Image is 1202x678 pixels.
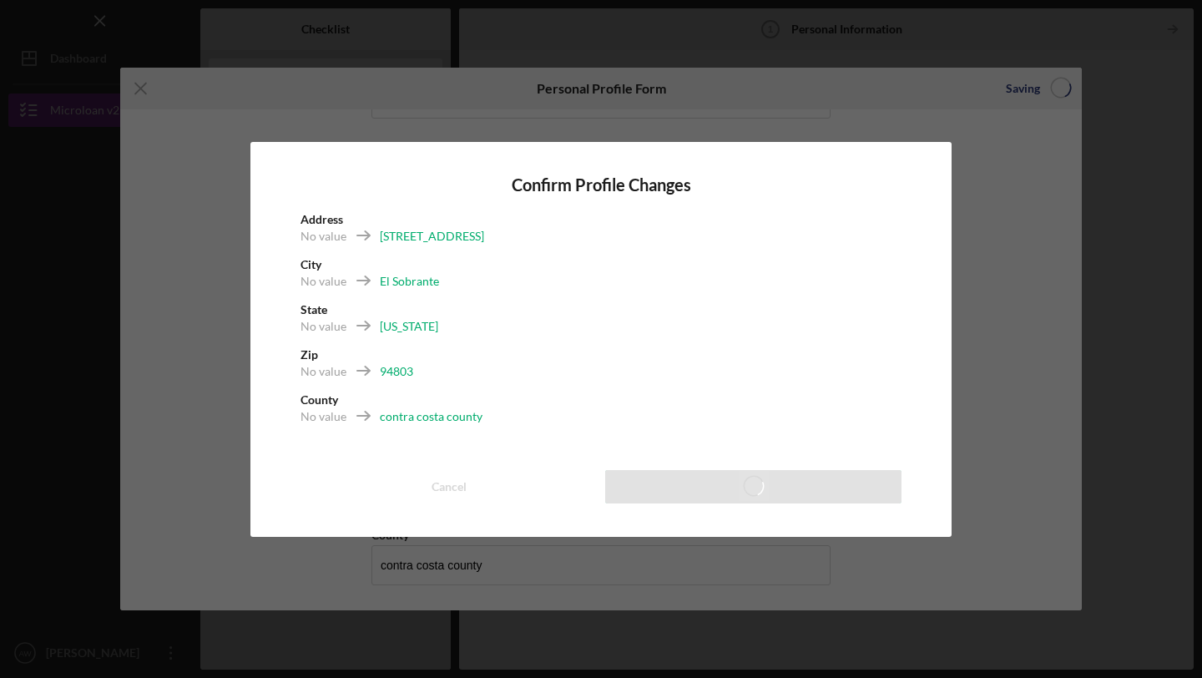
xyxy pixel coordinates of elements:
[300,257,321,271] b: City
[380,228,484,245] div: [STREET_ADDRESS]
[380,363,413,380] div: 94803
[380,273,439,290] div: El Sobrante
[300,212,343,226] b: Address
[432,470,467,503] div: Cancel
[300,470,597,503] button: Cancel
[300,302,327,316] b: State
[300,228,346,245] div: No value
[300,318,346,335] div: No value
[300,347,318,362] b: Zip
[300,175,901,195] h4: Confirm Profile Changes
[605,470,901,503] button: Save
[300,392,338,407] b: County
[380,408,482,425] div: contra costa county
[300,273,346,290] div: No value
[300,363,346,380] div: No value
[300,408,346,425] div: No value
[380,318,438,335] div: [US_STATE]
